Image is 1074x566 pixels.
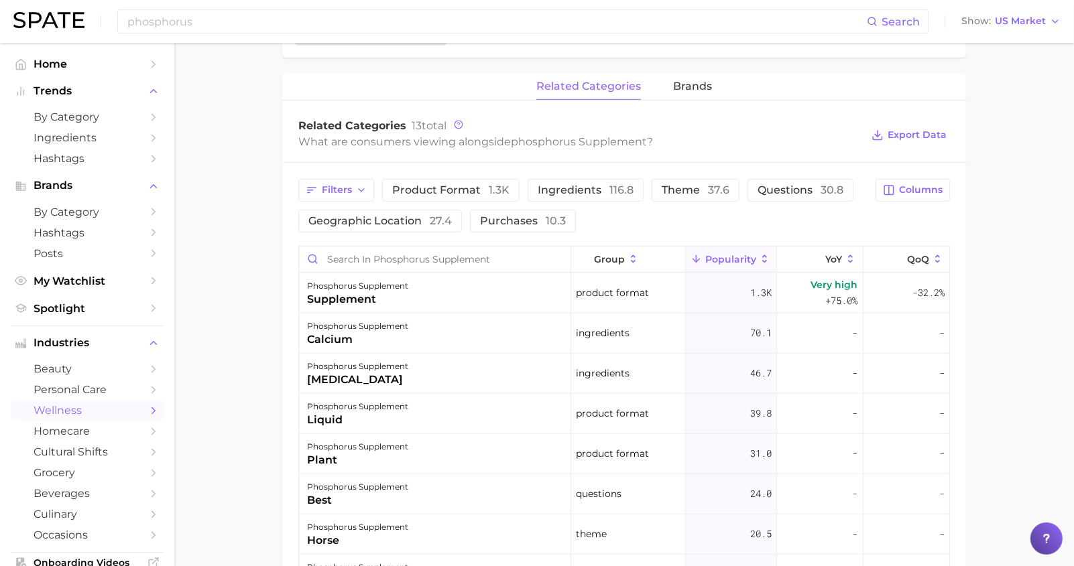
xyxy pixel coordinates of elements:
[307,318,408,334] div: phosphorus supplement
[34,487,141,500] span: beverages
[939,365,945,381] span: -
[750,526,772,542] span: 20.5
[299,514,949,555] button: phosphorus supplementhorsetheme20.5--
[912,285,945,301] span: -32.2%
[11,524,164,545] a: occasions
[853,405,858,421] span: -
[939,405,945,421] span: -
[907,254,929,265] span: QoQ
[11,202,164,222] a: by Category
[307,291,408,307] div: supplement
[609,184,634,196] span: 116.8
[298,119,406,132] span: Related Categories
[576,285,649,301] span: product format
[307,439,408,455] div: phosphorus supplement
[750,325,772,341] span: 70.1
[750,285,772,301] span: 1.3k
[34,85,141,97] span: Trends
[750,486,772,502] span: 24.0
[853,526,858,542] span: -
[11,148,164,169] a: Hashtags
[34,404,141,417] span: wellness
[298,133,861,151] div: What are consumers viewing alongside ?
[126,10,867,33] input: Search here for a brand, industry, or ingredient
[758,185,843,196] span: questions
[34,383,141,396] span: personal care
[34,302,141,315] span: Spotlight
[868,126,950,145] button: Export Data
[307,278,408,294] div: phosphorus supplement
[899,184,943,196] span: Columns
[576,526,607,542] span: theme
[11,271,164,291] a: My Watchlist
[299,246,571,272] input: Search in phosphorus supplement
[34,508,141,520] span: culinary
[662,185,729,196] span: theme
[11,127,164,148] a: Ingredients
[686,246,777,273] button: Popularity
[11,379,164,400] a: personal care
[576,486,621,502] span: questions
[34,206,141,218] span: by Category
[34,528,141,541] span: occasions
[888,129,947,141] span: Export Data
[298,179,374,202] button: Filters
[11,483,164,504] a: beverages
[322,184,352,196] span: Filters
[34,425,141,437] span: homecare
[939,445,945,462] span: -
[307,332,408,348] div: calcium
[34,466,141,479] span: grocery
[13,12,84,28] img: SPATE
[299,354,949,394] button: phosphorus supplement[MEDICAL_DATA]ingredients46.7--
[995,17,1046,25] span: US Market
[594,254,625,265] span: group
[11,54,164,74] a: Home
[11,462,164,483] a: grocery
[11,504,164,524] a: culinary
[576,405,649,421] span: product format
[750,405,772,421] span: 39.8
[299,394,949,434] button: phosphorus supplementliquidproduct format39.8--
[536,80,641,92] span: related categories
[826,293,858,309] span: +75.0%
[11,81,164,101] button: Trends
[11,333,164,353] button: Industries
[538,185,634,196] span: ingredients
[34,111,141,123] span: by Category
[307,399,408,415] div: phosphorus supplement
[939,526,945,542] span: -
[11,107,164,127] a: by Category
[11,298,164,319] a: Spotlight
[939,486,945,502] span: -
[576,325,630,341] span: ingredients
[34,58,141,70] span: Home
[571,246,685,273] button: group
[863,246,949,273] button: QoQ
[961,17,991,25] span: Show
[34,362,141,375] span: beauty
[307,492,408,508] div: best
[430,214,452,227] span: 27.4
[307,519,408,535] div: phosphorus supplement
[546,214,566,227] span: 10.3
[308,216,452,226] span: geographic location
[11,222,164,243] a: Hashtags
[307,358,408,374] div: phosphorus supplement
[705,254,756,265] span: Popularity
[750,365,772,381] span: 46.7
[307,479,408,495] div: phosphorus supplement
[299,273,949,313] button: phosphorus supplementsupplementproduct format1.3kVery high+75.0%-32.2%
[34,152,141,165] span: Hashtags
[958,13,1064,30] button: ShowUS Market
[489,184,510,196] span: 1.3k
[392,185,510,196] span: product format
[11,400,164,421] a: wellness
[412,119,422,132] span: 13
[11,175,164,196] button: Brands
[299,474,949,514] button: phosphorus supplementbestquestions24.0--
[412,119,446,132] span: total
[11,441,164,462] a: cultural shifts
[821,184,843,196] span: 30.8
[299,313,949,354] button: phosphorus supplementcalciumingredients70.1--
